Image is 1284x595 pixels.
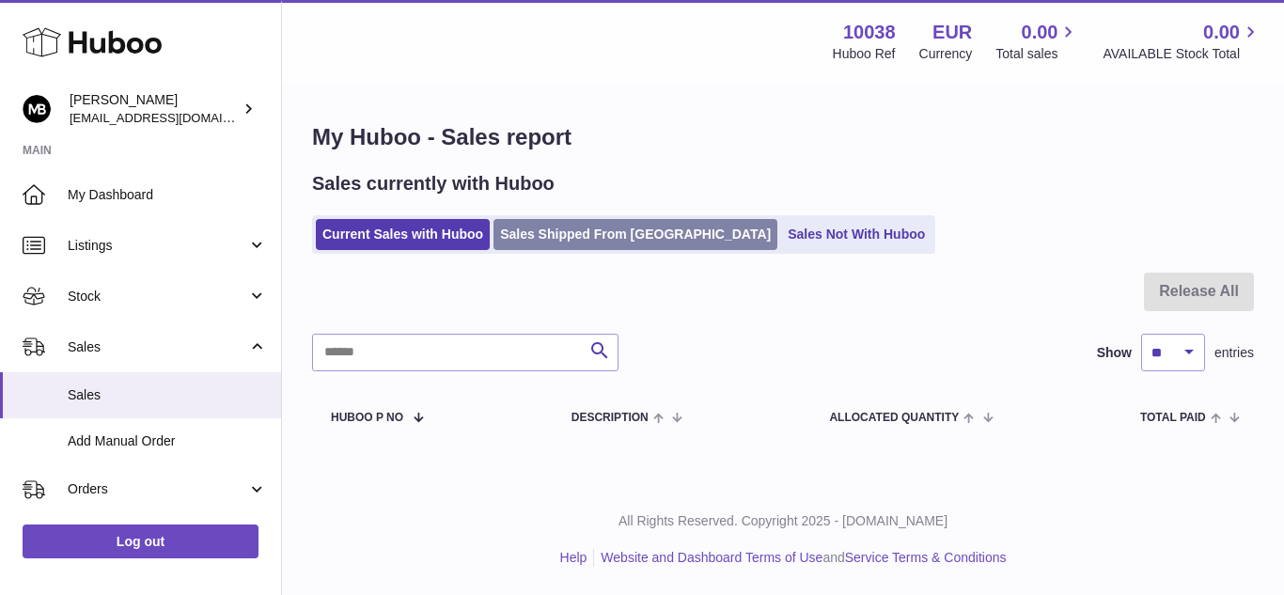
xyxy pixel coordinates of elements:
[68,432,267,450] span: Add Manual Order
[995,45,1079,63] span: Total sales
[781,219,932,250] a: Sales Not With Huboo
[1140,412,1206,424] span: Total paid
[601,550,822,565] a: Website and Dashboard Terms of Use
[1203,20,1240,45] span: 0.00
[1214,344,1254,362] span: entries
[68,288,247,305] span: Stock
[1022,20,1058,45] span: 0.00
[68,237,247,255] span: Listings
[23,95,51,123] img: internalAdmin-10038@internal.huboo.com
[833,45,896,63] div: Huboo Ref
[919,45,973,63] div: Currency
[70,91,239,127] div: [PERSON_NAME]
[312,171,555,196] h2: Sales currently with Huboo
[572,412,649,424] span: Description
[23,525,258,558] a: Log out
[68,338,247,356] span: Sales
[932,20,972,45] strong: EUR
[68,386,267,404] span: Sales
[1103,45,1261,63] span: AVAILABLE Stock Total
[560,550,587,565] a: Help
[845,550,1007,565] a: Service Terms & Conditions
[829,412,959,424] span: ALLOCATED Quantity
[316,219,490,250] a: Current Sales with Huboo
[843,20,896,45] strong: 10038
[995,20,1079,63] a: 0.00 Total sales
[312,122,1254,152] h1: My Huboo - Sales report
[1103,20,1261,63] a: 0.00 AVAILABLE Stock Total
[297,512,1269,530] p: All Rights Reserved. Copyright 2025 - [DOMAIN_NAME]
[68,186,267,204] span: My Dashboard
[68,480,247,498] span: Orders
[594,549,1006,567] li: and
[331,412,403,424] span: Huboo P no
[493,219,777,250] a: Sales Shipped From [GEOGRAPHIC_DATA]
[70,110,276,125] span: [EMAIL_ADDRESS][DOMAIN_NAME]
[1097,344,1132,362] label: Show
